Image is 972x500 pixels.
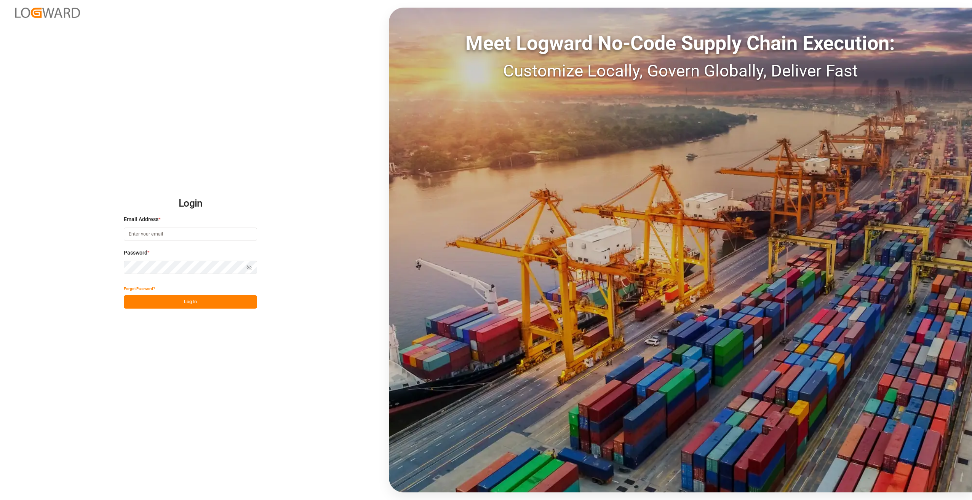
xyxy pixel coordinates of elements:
span: Password [124,249,147,257]
input: Enter your email [124,228,257,241]
h2: Login [124,191,257,216]
button: Forgot Password? [124,282,155,295]
img: Logward_new_orange.png [15,8,80,18]
span: Email Address [124,215,158,223]
button: Log In [124,295,257,309]
div: Customize Locally, Govern Globally, Deliver Fast [389,58,972,83]
div: Meet Logward No-Code Supply Chain Execution: [389,29,972,58]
